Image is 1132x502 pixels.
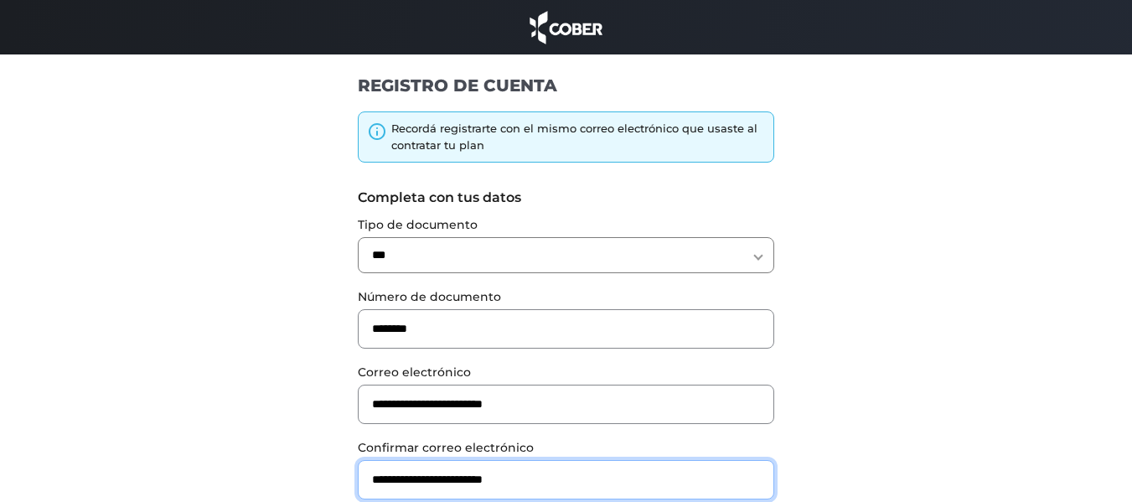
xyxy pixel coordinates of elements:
[391,121,765,153] div: Recordá registrarte con el mismo correo electrónico que usaste al contratar tu plan
[358,75,774,96] h1: REGISTRO DE CUENTA
[358,288,774,306] label: Número de documento
[358,364,774,381] label: Correo electrónico
[358,216,774,234] label: Tipo de documento
[525,8,607,46] img: cober_marca.png
[358,439,774,457] label: Confirmar correo electrónico
[358,188,774,208] label: Completa con tus datos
